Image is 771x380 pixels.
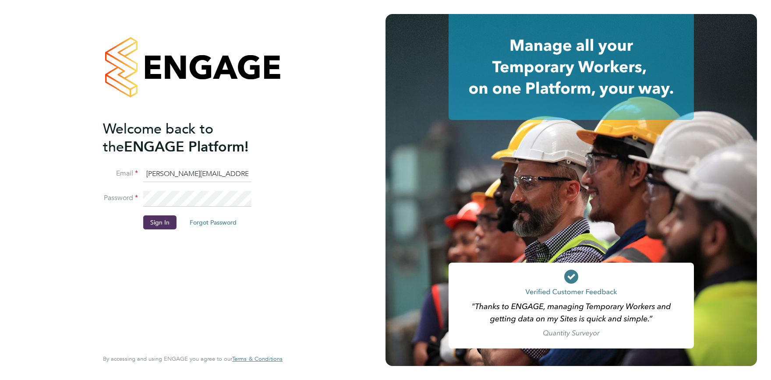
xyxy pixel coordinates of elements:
span: By accessing and using ENGAGE you agree to our [103,355,283,362]
button: Forgot Password [183,215,244,229]
a: Terms & Conditions [232,355,283,362]
label: Email [103,169,138,178]
label: Password [103,194,138,203]
span: Terms & Conditions [232,355,283,362]
input: Enter your work email... [143,166,251,182]
h2: ENGAGE Platform! [103,120,274,156]
button: Sign In [143,215,177,229]
span: Welcome back to the [103,120,213,155]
